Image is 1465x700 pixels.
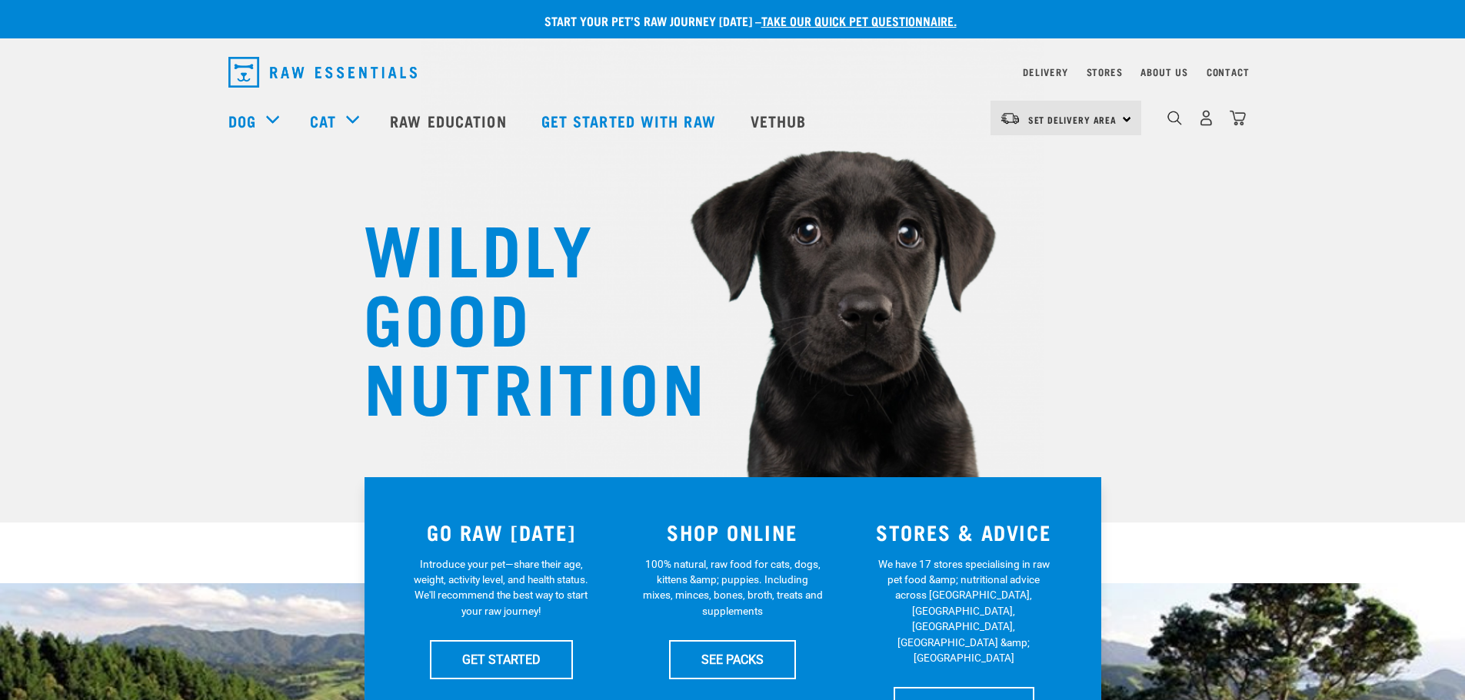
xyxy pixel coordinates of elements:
[1087,69,1123,75] a: Stores
[395,520,608,544] h3: GO RAW [DATE]
[735,90,826,151] a: Vethub
[1198,110,1214,126] img: user.png
[228,109,256,132] a: Dog
[216,51,1250,94] nav: dropdown navigation
[375,90,525,151] a: Raw Education
[1028,117,1117,122] span: Set Delivery Area
[874,556,1054,666] p: We have 17 stores specialising in raw pet food &amp; nutritional advice across [GEOGRAPHIC_DATA],...
[411,556,591,619] p: Introduce your pet—share their age, weight, activity level, and health status. We'll recommend th...
[430,640,573,678] a: GET STARTED
[1207,69,1250,75] a: Contact
[1167,111,1182,125] img: home-icon-1@2x.png
[228,57,417,88] img: Raw Essentials Logo
[310,109,336,132] a: Cat
[669,640,796,678] a: SEE PACKS
[642,556,823,619] p: 100% natural, raw food for cats, dogs, kittens &amp; puppies. Including mixes, minces, bones, bro...
[857,520,1070,544] h3: STORES & ADVICE
[526,90,735,151] a: Get started with Raw
[626,520,839,544] h3: SHOP ONLINE
[1023,69,1067,75] a: Delivery
[1000,111,1021,125] img: van-moving.png
[1230,110,1246,126] img: home-icon@2x.png
[1140,69,1187,75] a: About Us
[761,17,957,24] a: take our quick pet questionnaire.
[364,211,671,419] h1: WILDLY GOOD NUTRITION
